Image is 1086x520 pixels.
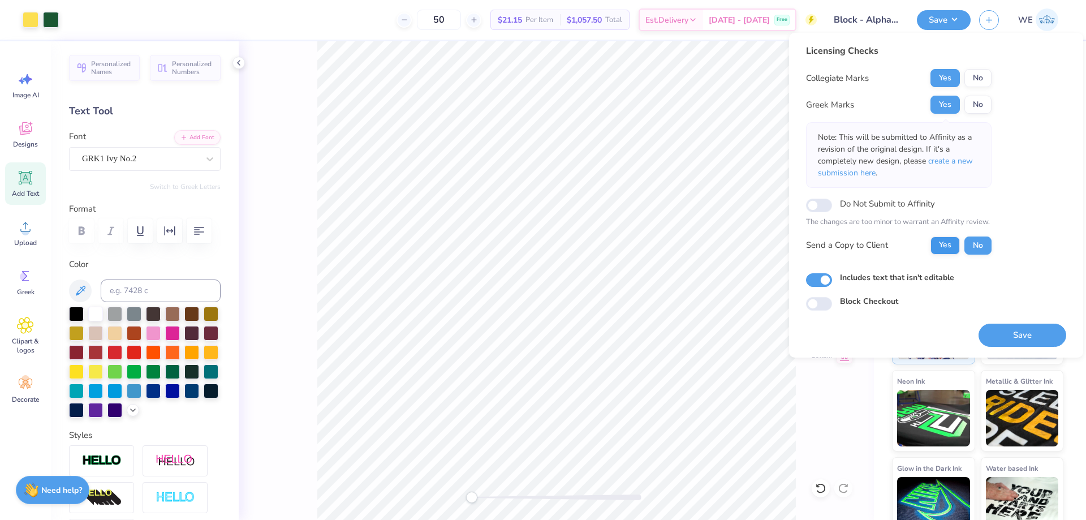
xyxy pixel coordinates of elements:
[986,390,1059,446] img: Metallic & Glitter Ink
[897,462,962,474] span: Glow in the Dark Ink
[69,203,221,216] label: Format
[930,237,960,255] button: Yes
[69,55,140,81] button: Personalized Names
[174,130,221,145] button: Add Font
[13,140,38,149] span: Designs
[417,10,461,30] input: – –
[825,8,908,31] input: Untitled Design
[986,462,1038,474] span: Water based Ink
[156,491,195,504] img: Negative Space
[1013,8,1063,31] a: WE
[41,485,82,496] strong: Need help?
[17,287,35,296] span: Greek
[91,60,133,76] span: Personalized Names
[605,14,622,26] span: Total
[930,96,960,114] button: Yes
[82,454,122,467] img: Stroke
[14,238,37,247] span: Upload
[806,98,854,111] div: Greek Marks
[986,375,1053,387] span: Metallic & Glitter Ink
[12,189,39,198] span: Add Text
[917,10,971,30] button: Save
[979,324,1066,347] button: Save
[930,69,960,87] button: Yes
[172,60,214,76] span: Personalized Numbers
[69,130,86,143] label: Font
[806,217,992,228] p: The changes are too minor to warrant an Affinity review.
[806,239,888,252] div: Send a Copy to Client
[12,395,39,404] span: Decorate
[1018,14,1033,27] span: WE
[964,237,992,255] button: No
[7,337,44,355] span: Clipart & logos
[69,429,92,442] label: Styles
[645,14,688,26] span: Est. Delivery
[1036,8,1058,31] img: Werrine Empeynado
[150,182,221,191] button: Switch to Greek Letters
[525,14,553,26] span: Per Item
[709,14,770,26] span: [DATE] - [DATE]
[897,390,970,446] img: Neon Ink
[12,91,39,100] span: Image AI
[840,196,935,211] label: Do Not Submit to Affinity
[498,14,522,26] span: $21.15
[964,96,992,114] button: No
[840,295,898,307] label: Block Checkout
[964,69,992,87] button: No
[818,131,980,179] p: Note: This will be submitted to Affinity as a revision of the original design. If it's a complete...
[69,104,221,119] div: Text Tool
[806,44,992,58] div: Licensing Checks
[101,280,221,302] input: e.g. 7428 c
[82,489,122,507] img: 3D Illusion
[150,55,221,81] button: Personalized Numbers
[806,72,869,85] div: Collegiate Marks
[567,14,602,26] span: $1,057.50
[69,258,221,271] label: Color
[897,375,925,387] span: Neon Ink
[840,272,954,283] label: Includes text that isn't editable
[466,492,477,503] div: Accessibility label
[777,16,787,24] span: Free
[156,454,195,468] img: Shadow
